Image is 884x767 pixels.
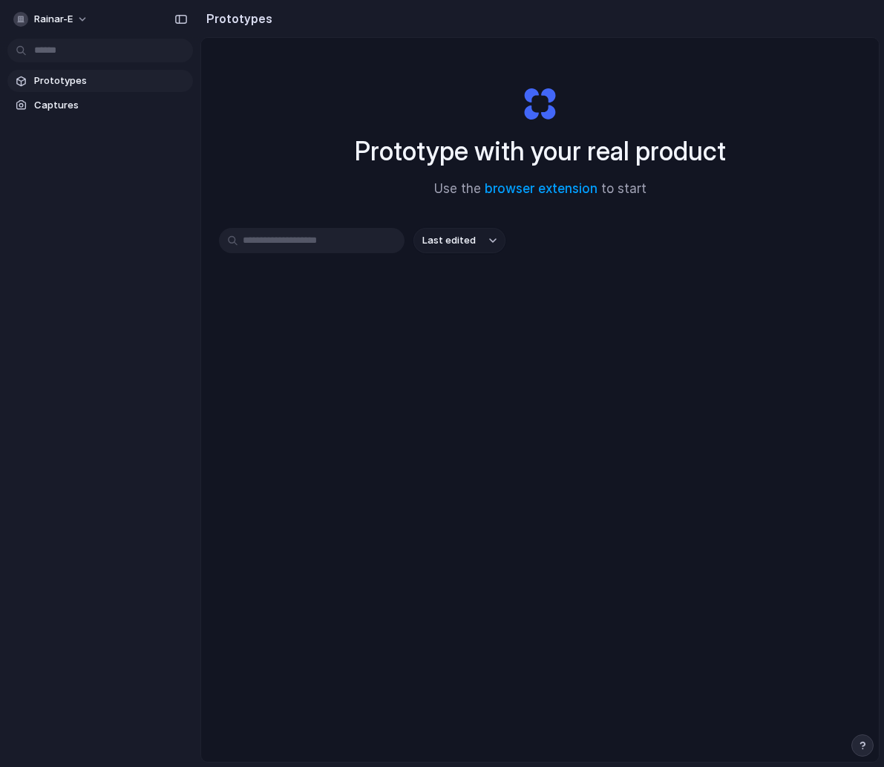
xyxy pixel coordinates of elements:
button: Last edited [413,228,505,253]
a: Prototypes [7,70,193,92]
button: rainar-e [7,7,96,31]
span: Captures [34,98,187,113]
span: Last edited [422,233,476,248]
h2: Prototypes [200,10,272,27]
a: Captures [7,94,193,117]
span: rainar-e [34,12,73,27]
a: browser extension [485,181,597,196]
span: Use the to start [434,180,646,199]
span: Prototypes [34,74,187,88]
h1: Prototype with your real product [355,131,726,171]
